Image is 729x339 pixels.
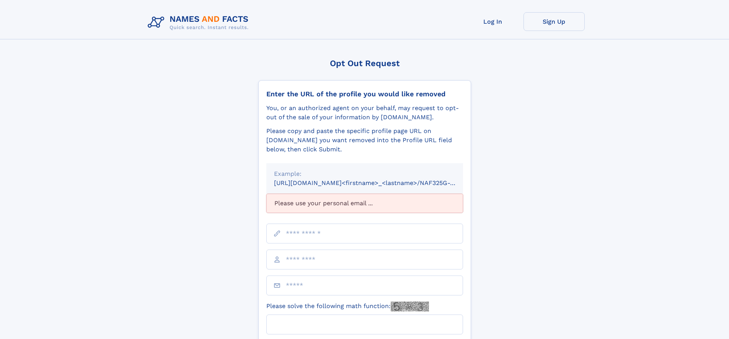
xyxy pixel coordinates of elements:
a: Sign Up [524,12,585,31]
div: You, or an authorized agent on your behalf, may request to opt-out of the sale of your informatio... [266,104,463,122]
label: Please solve the following math function: [266,302,429,311]
div: Opt Out Request [258,58,471,68]
div: Example: [274,169,455,178]
img: Logo Names and Facts [145,12,255,33]
a: Log In [462,12,524,31]
div: Please copy and paste the specific profile page URL on [DOMAIN_NAME] you want removed into the Pr... [266,127,463,154]
div: Enter the URL of the profile you would like removed [266,90,463,98]
div: Please use your personal email ... [266,194,463,213]
small: [URL][DOMAIN_NAME]<firstname>_<lastname>/NAF325G-xxxxxxxx [274,179,478,187]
